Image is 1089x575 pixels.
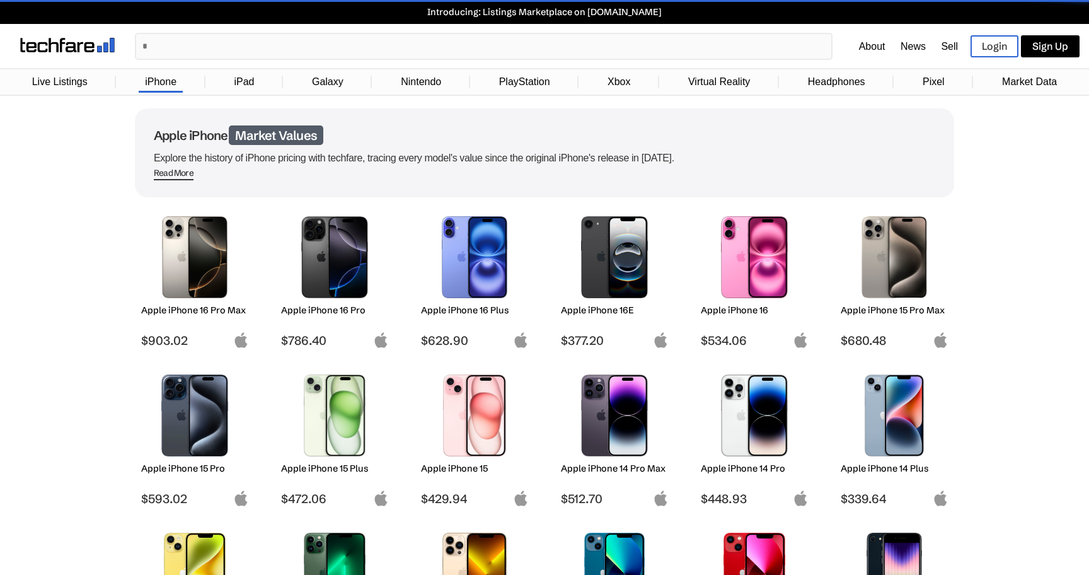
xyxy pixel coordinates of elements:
h2: Apple iPhone 14 Pro Max [561,463,669,474]
h2: Apple iPhone 16 Plus [421,305,529,316]
a: iPhone 16 Pro Max Apple iPhone 16 Pro Max $903.02 apple-logo [135,210,255,348]
a: iPhone 15 Plus Apple iPhone 15 Plus $472.06 apple-logo [275,368,395,506]
img: apple-logo [933,491,948,506]
a: iPhone 14 Pro Apple iPhone 14 Pro $448.93 apple-logo [694,368,814,506]
img: iPhone 15 Pro [151,375,239,456]
a: Introducing: Listings Marketplace on [DOMAIN_NAME] [6,6,1083,18]
span: $512.70 [561,491,669,506]
img: iPhone 16E [570,216,659,298]
p: Explore the history of iPhone pricing with techfare, tracing every model's value since the origin... [154,149,935,167]
a: iPhone 15 Pro Apple iPhone 15 Pro $593.02 apple-logo [135,368,255,506]
img: apple-logo [373,491,389,506]
h2: Apple iPhone 16 Pro [281,305,389,316]
span: $628.90 [421,333,529,348]
a: iPhone 16 Pro Apple iPhone 16 Pro $786.40 apple-logo [275,210,395,348]
img: apple-logo [653,332,669,348]
span: $472.06 [281,491,389,506]
h2: Apple iPhone 14 Pro [701,463,809,474]
a: iPhone 16 Plus Apple iPhone 16 Plus $628.90 apple-logo [415,210,534,348]
a: iPhone 15 Pro Max Apple iPhone 15 Pro Max $680.48 apple-logo [834,210,954,348]
h2: Apple iPhone 15 Pro Max [841,305,948,316]
a: News [901,41,926,52]
a: Xbox [601,70,637,94]
img: apple-logo [793,491,809,506]
h2: Apple iPhone 16E [561,305,669,316]
span: Read More [154,168,193,180]
span: $339.64 [841,491,948,506]
img: apple-logo [513,332,529,348]
span: $534.06 [701,333,809,348]
a: Sell [941,41,958,52]
a: iPhone 15 Apple iPhone 15 $429.94 apple-logo [415,368,534,506]
a: About [859,41,885,52]
span: $680.48 [841,333,948,348]
a: Virtual Reality [682,70,756,94]
a: iPhone 14 Pro Max Apple iPhone 14 Pro Max $512.70 apple-logo [555,368,674,506]
h2: Apple iPhone 15 Plus [281,463,389,474]
img: apple-logo [793,332,809,348]
h2: Apple iPhone 16 [701,305,809,316]
span: $448.93 [701,491,809,506]
img: iPhone 16 Pro Max [151,216,239,298]
img: iPhone 14 Plus [850,375,939,456]
img: iPhone 15 Pro Max [850,216,939,298]
span: Market Values [229,125,323,145]
a: Headphones [802,70,872,94]
img: iPhone 16 Pro [291,216,379,298]
img: iPhone 16 Plus [430,216,519,298]
img: apple-logo [233,332,249,348]
h2: Apple iPhone 14 Plus [841,463,948,474]
img: iPhone 15 Plus [291,375,379,456]
a: iPad [228,70,260,94]
img: iPhone 14 Pro [710,375,799,456]
span: $593.02 [141,491,249,506]
h2: Apple iPhone 16 Pro Max [141,305,249,316]
img: iPhone 16 [710,216,799,298]
a: iPhone 16E Apple iPhone 16E $377.20 apple-logo [555,210,674,348]
a: iPhone 14 Plus Apple iPhone 14 Plus $339.64 apple-logo [834,368,954,506]
a: Nintendo [395,70,447,94]
a: Login [971,35,1018,57]
h1: Apple iPhone [154,127,935,143]
h2: Apple iPhone 15 [421,463,529,474]
h2: Apple iPhone 15 Pro [141,463,249,474]
span: $786.40 [281,333,389,348]
a: iPhone [139,70,183,94]
img: iPhone 15 [430,375,519,456]
div: Read More [154,168,193,178]
img: iPhone 14 Pro Max [570,375,659,456]
a: PlayStation [493,70,556,94]
img: apple-logo [373,332,389,348]
img: apple-logo [513,491,529,506]
a: Pixel [916,70,951,94]
a: Sign Up [1021,35,1080,57]
img: apple-logo [653,491,669,506]
img: apple-logo [933,332,948,348]
span: $429.94 [421,491,529,506]
a: Market Data [996,70,1063,94]
a: Live Listings [26,70,94,94]
img: apple-logo [233,491,249,506]
a: iPhone 16 Apple iPhone 16 $534.06 apple-logo [694,210,814,348]
span: $903.02 [141,333,249,348]
span: $377.20 [561,333,669,348]
a: Galaxy [306,70,350,94]
img: techfare logo [20,38,115,52]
